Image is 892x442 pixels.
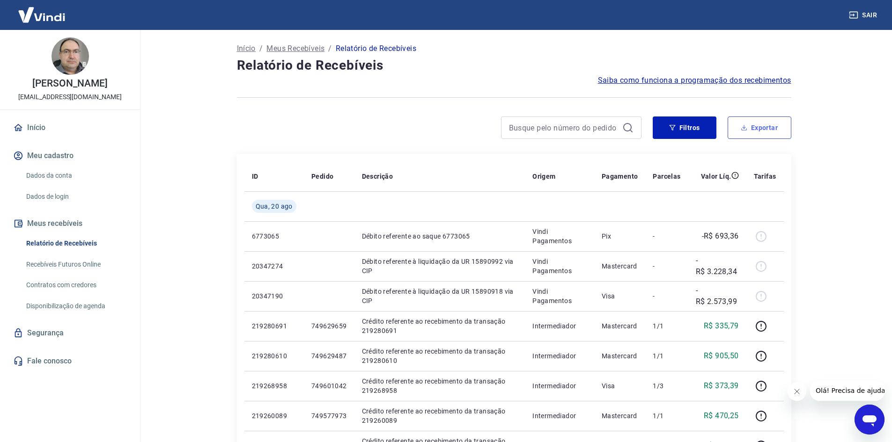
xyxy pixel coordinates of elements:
[602,321,638,331] p: Mastercard
[362,232,518,241] p: Débito referente ao saque 6773065
[704,320,739,332] p: R$ 335,79
[11,0,72,29] img: Vindi
[602,291,638,301] p: Visa
[362,406,518,425] p: Crédito referente ao recebimento da transação 219260089
[532,287,587,305] p: Vindi Pagamentos
[259,43,263,54] p: /
[532,321,587,331] p: Intermediador
[237,56,791,75] h4: Relatório de Recebíveis
[704,380,739,391] p: R$ 373,39
[532,227,587,246] p: Vindi Pagamentos
[362,317,518,335] p: Crédito referente ao recebimento da transação 219280691
[653,411,680,420] p: 1/1
[509,121,619,135] input: Busque pelo número do pedido
[266,43,324,54] a: Meus Recebíveis
[788,382,806,401] iframe: Fechar mensagem
[696,255,739,277] p: -R$ 3.228,34
[532,172,555,181] p: Origem
[362,347,518,365] p: Crédito referente ao recebimento da transação 219280610
[653,172,680,181] p: Parcelas
[22,234,129,253] a: Relatório de Recebíveis
[11,213,129,234] button: Meus recebíveis
[252,261,296,271] p: 20347274
[602,411,638,420] p: Mastercard
[22,297,129,316] a: Disponibilização de agenda
[11,323,129,343] a: Segurança
[653,381,680,391] p: 1/3
[653,261,680,271] p: -
[252,381,296,391] p: 219268958
[602,261,638,271] p: Mastercard
[336,43,416,54] p: Relatório de Recebíveis
[11,117,129,138] a: Início
[18,92,122,102] p: [EMAIL_ADDRESS][DOMAIN_NAME]
[252,172,258,181] p: ID
[311,351,347,361] p: 749629487
[362,287,518,305] p: Débito referente à liquidação da UR 15890918 via CIP
[532,411,587,420] p: Intermediador
[311,321,347,331] p: 749629659
[311,172,333,181] p: Pedido
[6,7,79,14] span: Olá! Precisa de ajuda?
[653,351,680,361] p: 1/1
[754,172,776,181] p: Tarifas
[653,321,680,331] p: 1/1
[702,231,739,242] p: -R$ 693,36
[532,257,587,275] p: Vindi Pagamentos
[696,285,739,307] p: -R$ 2.573,99
[602,351,638,361] p: Mastercard
[704,410,739,421] p: R$ 470,25
[602,232,638,241] p: Pix
[52,37,89,75] img: 96c59b8f-ab16-4df5-a9fe-27ff86ee2052.jpeg
[252,411,296,420] p: 219260089
[728,116,791,139] button: Exportar
[810,380,885,401] iframe: Mensagem da empresa
[311,381,347,391] p: 749601042
[653,291,680,301] p: -
[362,377,518,395] p: Crédito referente ao recebimento da transação 219268958
[653,232,680,241] p: -
[602,381,638,391] p: Visa
[252,321,296,331] p: 219280691
[328,43,332,54] p: /
[256,202,293,211] span: Qua, 20 ago
[22,187,129,206] a: Dados de login
[653,116,716,139] button: Filtros
[311,411,347,420] p: 749577973
[855,405,885,435] iframe: Botão para abrir a janela de mensagens
[237,43,256,54] a: Início
[602,172,638,181] p: Pagamento
[252,232,296,241] p: 6773065
[252,291,296,301] p: 20347190
[704,350,739,362] p: R$ 905,50
[362,172,393,181] p: Descrição
[598,75,791,86] a: Saiba como funciona a programação dos recebimentos
[362,257,518,275] p: Débito referente à liquidação da UR 15890992 via CIP
[32,79,107,88] p: [PERSON_NAME]
[11,351,129,371] a: Fale conosco
[847,7,881,24] button: Sair
[22,255,129,274] a: Recebíveis Futuros Online
[22,166,129,185] a: Dados da conta
[22,275,129,295] a: Contratos com credores
[252,351,296,361] p: 219280610
[532,351,587,361] p: Intermediador
[701,172,731,181] p: Valor Líq.
[532,381,587,391] p: Intermediador
[11,145,129,166] button: Meu cadastro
